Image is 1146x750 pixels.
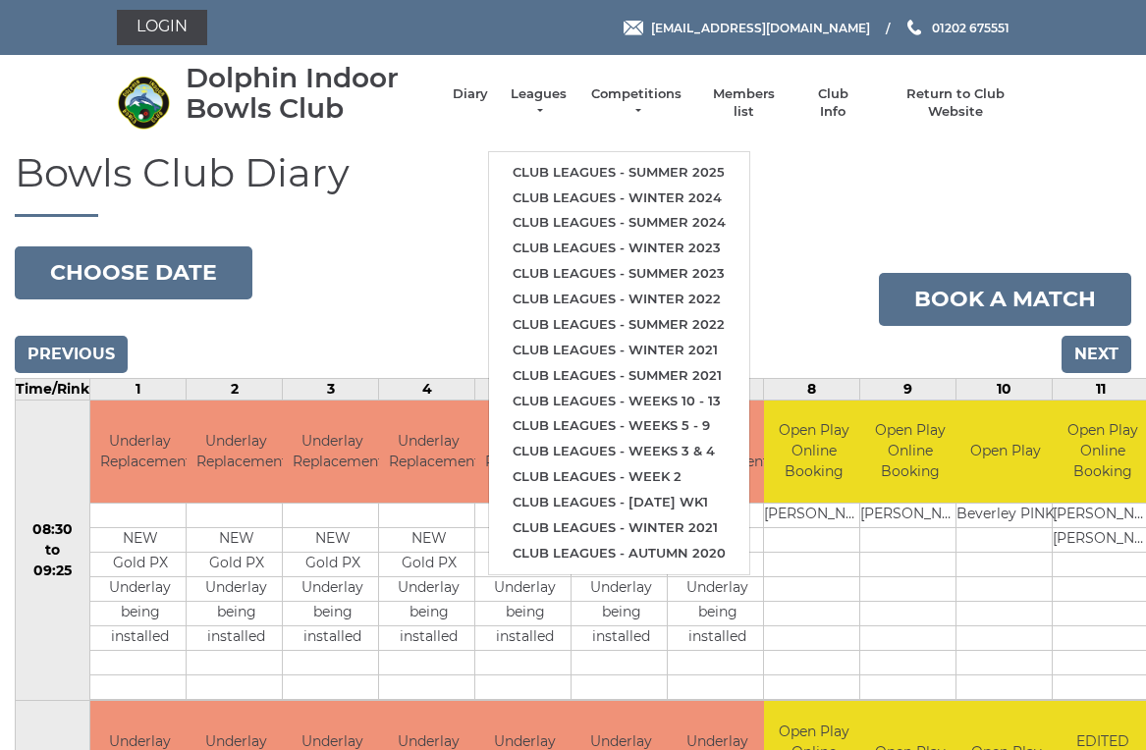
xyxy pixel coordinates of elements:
a: Club Info [804,85,861,121]
td: Underlay [475,577,574,602]
ul: Leagues [488,151,750,575]
td: Underlay Replacement [475,401,574,504]
a: Return to Club Website [881,85,1029,121]
div: Dolphin Indoor Bowls Club [186,63,433,124]
td: Open Play Online Booking [764,401,863,504]
td: installed [90,626,190,651]
td: being [475,602,574,626]
a: Club leagues - Autumn 2020 [489,541,749,566]
td: Underlay [572,577,671,602]
a: Club leagues - Winter 2022 [489,287,749,312]
a: Club leagues - Weeks 5 - 9 [489,413,749,439]
td: being [90,602,190,626]
td: Underlay Replacement [283,401,382,504]
td: installed [475,626,574,651]
td: installed [187,626,286,651]
td: 5 [475,378,572,400]
td: being [668,602,767,626]
td: [PERSON_NAME] [860,504,959,528]
td: installed [379,626,478,651]
td: being [283,602,382,626]
a: Leagues [508,85,570,121]
button: Choose date [15,246,252,299]
a: Members list [703,85,785,121]
td: being [187,602,286,626]
a: Club leagues - Winter 2023 [489,236,749,261]
td: Open Play Online Booking [860,401,959,504]
a: Club leagues - Summer 2025 [489,160,749,186]
td: installed [572,626,671,651]
a: Competitions [589,85,683,121]
a: Login [117,10,207,45]
a: Book a match [879,273,1131,326]
a: Club leagues - Weeks 3 & 4 [489,439,749,464]
a: Club leagues - Week 2 [489,464,749,490]
td: NEW [475,528,574,553]
td: Time/Rink [16,378,90,400]
td: 3 [283,378,379,400]
span: [EMAIL_ADDRESS][DOMAIN_NAME] [651,20,870,34]
td: Underlay Replacement [90,401,190,504]
td: Underlay Replacement [379,401,478,504]
a: Club leagues - Winter 2021 [489,515,749,541]
a: Club leagues - Summer 2024 [489,210,749,236]
td: Underlay [187,577,286,602]
td: Underlay [90,577,190,602]
td: 2 [187,378,283,400]
a: Club leagues - Summer 2023 [489,261,749,287]
td: 8 [764,378,860,400]
h1: Bowls Club Diary [15,151,1131,217]
td: 1 [90,378,187,400]
td: Underlay Replacement [187,401,286,504]
td: Underlay [668,577,767,602]
td: Gold PX [283,553,382,577]
td: 10 [956,378,1053,400]
td: 9 [860,378,956,400]
td: NEW [379,528,478,553]
input: Previous [15,336,128,373]
td: being [572,602,671,626]
span: 01202 675551 [932,20,1010,34]
td: Open Play [956,401,1055,504]
img: Email [624,21,643,35]
img: Dolphin Indoor Bowls Club [117,76,171,130]
td: installed [668,626,767,651]
td: Gold PX [187,553,286,577]
td: Gold PX [475,553,574,577]
a: Email [EMAIL_ADDRESS][DOMAIN_NAME] [624,19,870,37]
td: being [379,602,478,626]
a: Club leagues - Winter 2021 [489,338,749,363]
td: 4 [379,378,475,400]
img: Phone us [907,20,921,35]
td: NEW [187,528,286,553]
td: Beverley PINK [956,504,1055,528]
td: Gold PX [379,553,478,577]
a: Club leagues - Summer 2021 [489,363,749,389]
a: Phone us 01202 675551 [904,19,1010,37]
a: Diary [453,85,488,103]
td: installed [283,626,382,651]
td: NEW [283,528,382,553]
a: Club leagues - Summer 2022 [489,312,749,338]
td: Underlay [283,577,382,602]
td: [PERSON_NAME] [764,504,863,528]
a: Club leagues - Winter 2024 [489,186,749,211]
td: Underlay [379,577,478,602]
td: NEW [90,528,190,553]
td: 08:30 to 09:25 [16,400,90,701]
a: Club leagues - [DATE] wk1 [489,490,749,515]
a: Club leagues - Weeks 10 - 13 [489,389,749,414]
td: Gold PX [90,553,190,577]
input: Next [1062,336,1131,373]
